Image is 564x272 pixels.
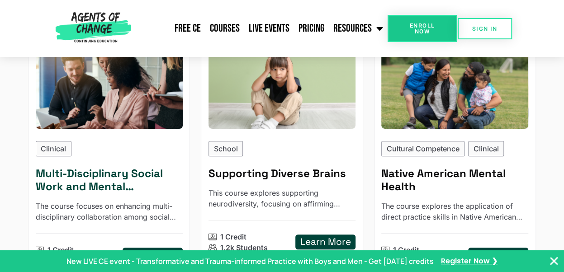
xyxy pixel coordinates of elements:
[294,17,329,40] a: Pricing
[41,143,66,154] p: Clinical
[402,23,442,34] span: Enroll Now
[300,236,351,248] h5: Learn More
[213,143,237,154] p: School
[209,188,355,209] p: This course explores supporting neurodiversity, focusing on affirming approaches for clients with...
[381,48,528,129] img: Native American Mental Health (1 Cultural Competency CE Credit)
[388,15,456,42] a: Enroll Now
[244,17,294,40] a: Live Events
[47,244,74,255] p: 1 Credit
[135,17,388,40] nav: Menu
[170,17,205,40] a: Free CE
[220,231,246,242] p: 1 Credit
[441,256,498,266] a: Register Now ❯
[28,44,190,133] img: Multi-Disciplinary Social Work and Mental Healthcare (1 General CE Credit)
[66,256,434,267] p: New LIVE CE event - Transformative and Trauma-informed Practice with Boys and Men - Get [DATE] cr...
[127,249,178,261] h5: Learn More
[36,201,183,222] p: The course focuses on enhancing multi-disciplinary collaboration among social workers and mental ...
[329,17,388,40] a: Resources
[386,143,459,154] p: Cultural Competence
[472,26,498,32] span: SIGN IN
[36,167,183,193] h5: Multi-Disciplinary Social Work and Mental Healthcare
[458,18,512,39] a: SIGN IN
[393,244,419,255] p: 1 Credit
[209,167,355,180] h5: Supporting Diverse Brains
[381,201,528,222] p: The course explores the application of direct practice skills in Native American mental health, e...
[473,249,524,261] h5: Learn More
[381,167,528,193] h5: Native American Mental Health
[205,17,244,40] a: Courses
[220,242,268,253] p: 1.2k Students
[36,48,183,129] div: Multi-Disciplinary Social Work and Mental Healthcare (1 General CE Credit)
[201,40,363,261] a: Supporting Diverse Brains (1 General CE Credit)School Supporting Diverse BrainsThis course explor...
[549,256,559,267] button: Close Banner
[209,48,355,129] img: Supporting Diverse Brains (1 General CE Credit)
[473,143,498,154] p: Clinical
